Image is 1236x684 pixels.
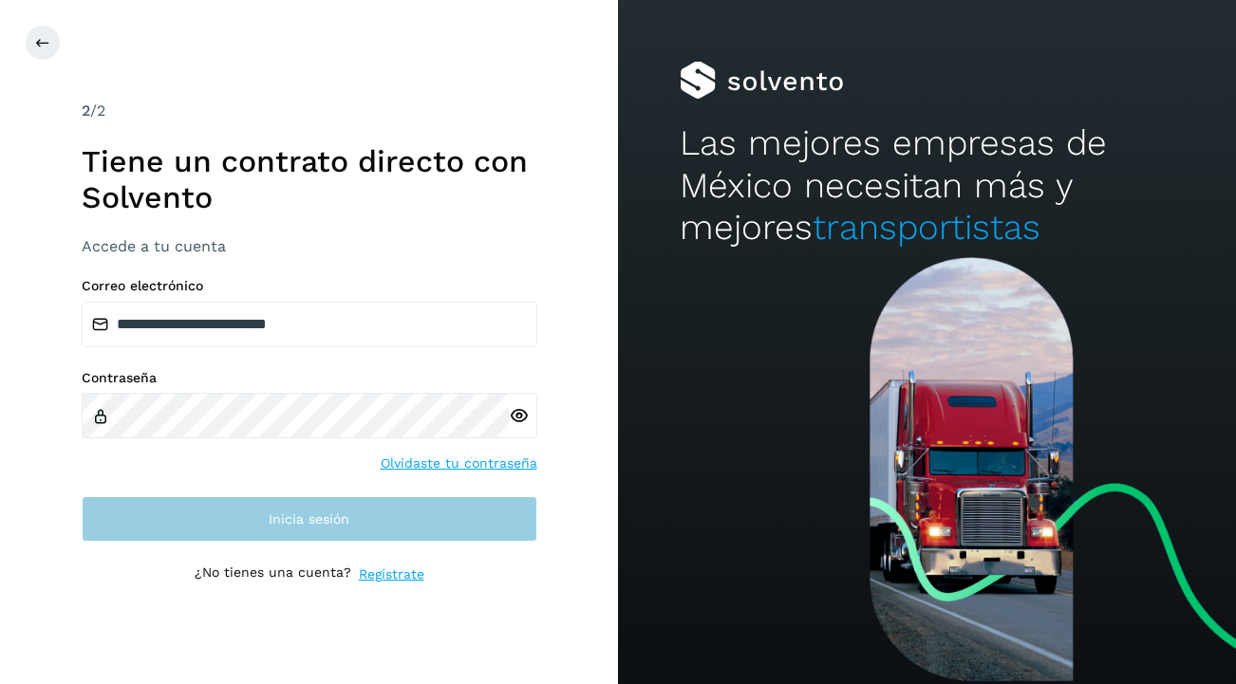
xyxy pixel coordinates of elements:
h3: Accede a tu cuenta [82,237,537,255]
button: Inicia sesión [82,496,537,542]
p: ¿No tienes una cuenta? [195,564,351,584]
h2: Las mejores empresas de México necesitan más y mejores [680,122,1174,249]
h1: Tiene un contrato directo con Solvento [82,143,537,216]
a: Regístrate [359,564,424,584]
a: Olvidaste tu contraseña [381,453,537,473]
span: transportistas [813,207,1040,248]
label: Correo electrónico [82,278,537,294]
div: /2 [82,100,537,122]
span: 2 [82,102,90,120]
span: Inicia sesión [269,512,349,526]
label: Contraseña [82,370,537,386]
